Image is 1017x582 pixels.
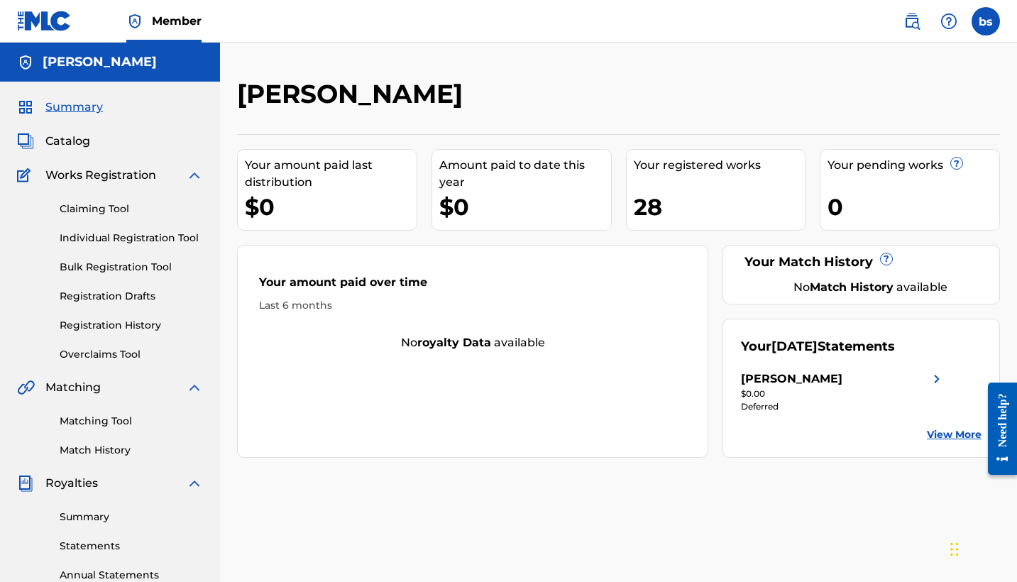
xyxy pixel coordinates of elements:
a: View More [927,427,982,442]
a: SummarySummary [17,99,103,116]
a: Statements [60,539,203,554]
div: Help [935,7,963,35]
span: [DATE] [771,339,818,354]
div: $0.00 [741,388,945,400]
div: [PERSON_NAME] [741,370,842,388]
span: ? [951,158,962,169]
div: Your Match History [741,253,982,272]
a: Claiming Tool [60,202,203,216]
h2: [PERSON_NAME] [237,78,470,110]
div: No available [238,334,708,351]
div: $0 [245,191,417,223]
img: Summary [17,99,34,116]
strong: royalty data [417,336,491,349]
a: Registration History [60,318,203,333]
a: [PERSON_NAME]right chevron icon$0.00Deferred [741,370,945,413]
img: expand [186,379,203,396]
span: Works Registration [45,167,156,184]
a: CatalogCatalog [17,133,90,150]
iframe: Chat Widget [946,514,1017,582]
img: Catalog [17,133,34,150]
span: Member [152,13,202,29]
span: Catalog [45,133,90,150]
div: 28 [634,191,806,223]
a: Summary [60,510,203,525]
img: Top Rightsholder [126,13,143,30]
div: Your Statements [741,337,895,356]
div: Your pending works [828,157,999,174]
div: User Menu [972,7,1000,35]
a: Overclaims Tool [60,347,203,362]
div: Deferred [741,400,945,413]
img: Accounts [17,54,34,71]
span: Summary [45,99,103,116]
img: help [940,13,957,30]
h5: brandon sully [43,54,157,70]
span: ? [881,253,892,265]
img: Works Registration [17,167,35,184]
img: search [903,13,920,30]
div: $0 [439,191,611,223]
a: Bulk Registration Tool [60,260,203,275]
img: Matching [17,379,35,396]
span: Royalties [45,475,98,492]
img: expand [186,475,203,492]
img: Royalties [17,475,34,492]
strong: Match History [810,280,894,294]
div: No available [759,279,982,296]
img: expand [186,167,203,184]
div: Your amount paid over time [259,274,686,298]
a: Public Search [898,7,926,35]
div: Drag [950,528,959,571]
div: Last 6 months [259,298,686,313]
div: 0 [828,191,999,223]
a: Individual Registration Tool [60,231,203,246]
a: Registration Drafts [60,289,203,304]
a: Match History [60,443,203,458]
div: Amount paid to date this year [439,157,611,191]
div: Your amount paid last distribution [245,157,417,191]
iframe: Resource Center [977,368,1017,490]
img: right chevron icon [928,370,945,388]
a: Matching Tool [60,414,203,429]
div: Your registered works [634,157,806,174]
span: Matching [45,379,101,396]
img: MLC Logo [17,11,72,31]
